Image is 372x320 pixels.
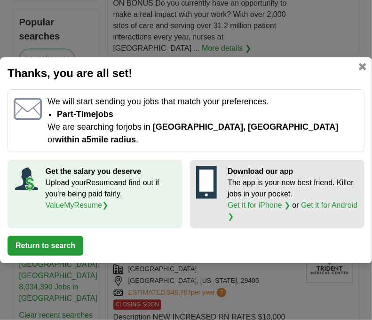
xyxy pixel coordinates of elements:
p: Upload your Resume and find out if you're being paid fairly. [46,177,176,211]
p: Download our app [228,166,358,177]
a: Get it for Android ❯ [228,201,357,220]
p: We will start sending you jobs that match your preferences. [47,95,358,108]
p: The app is your new best friend. Killer jobs in your pocket. or [228,177,358,222]
li: Part-time jobs [57,108,358,121]
h2: Thanks, you are all set! [8,65,364,82]
a: ValueMyResume❯ [46,201,109,209]
span: [GEOGRAPHIC_DATA], [GEOGRAPHIC_DATA] [153,122,339,132]
p: Get the salary you deserve [46,166,176,177]
a: Get it for iPhone ❯ [228,201,290,209]
span: within a 5 mile radius [55,135,136,144]
p: We are searching for jobs in or . [47,121,358,146]
button: Return to search [8,236,83,256]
